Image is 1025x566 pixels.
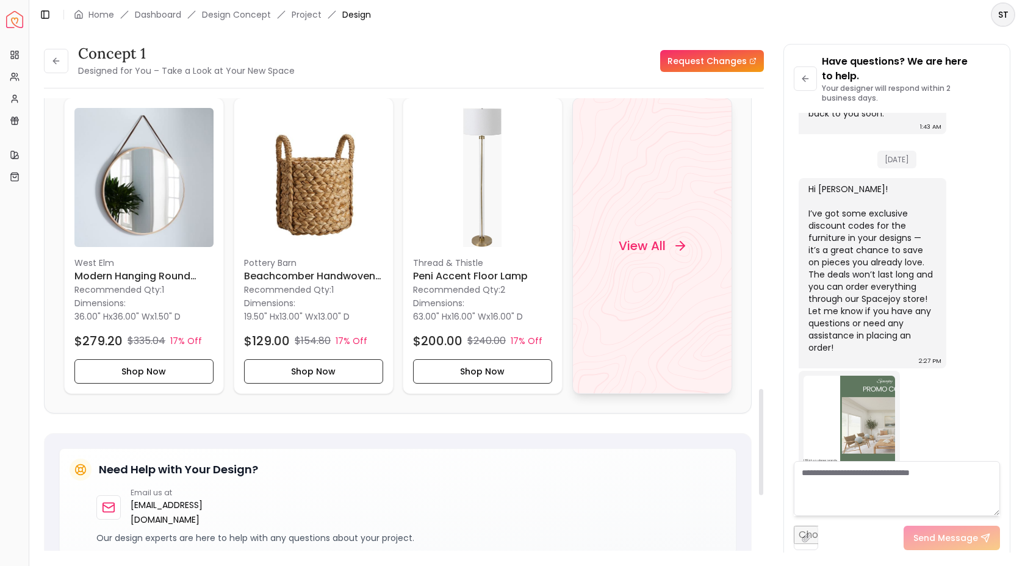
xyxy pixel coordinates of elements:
button: Shop Now [74,359,214,383]
p: 17% Off [511,334,542,346]
p: Email us at [131,488,239,498]
a: Spacejoy [6,11,23,28]
p: 17% Off [336,334,367,346]
h4: $129.00 [244,332,290,349]
p: Dimensions: [413,295,464,310]
span: 1.50" D [154,310,181,322]
p: Pottery Barn [244,256,383,268]
h3: concept 1 [78,44,295,63]
h6: Modern Hanging Round Wall Mirror [74,268,214,283]
a: Peni Accent Floor Lamp imageThread & ThistlePeni Accent Floor LampRecommended Qty:2Dimensions:63.... [403,98,563,394]
span: 16.00" W [451,310,486,322]
p: x x [413,310,523,322]
p: Have questions? We are here to help. [822,54,1000,84]
h5: Need Help with Your Design? [99,461,258,478]
img: Chat Image [804,376,895,467]
div: Peni Accent Floor Lamp [403,98,563,394]
p: Thread & Thistle [413,256,552,268]
p: West Elm [74,256,214,268]
button: Shop Now [413,359,552,383]
img: Spacejoy Logo [6,11,23,28]
small: Designed for You – Take a Look at Your New Space [78,65,295,77]
h4: $200.00 [413,332,462,349]
p: x x [74,310,181,322]
a: Request Changes [660,50,764,72]
span: ST [992,4,1014,26]
div: 2:27 PM [919,355,941,367]
h4: $279.20 [74,332,123,349]
img: Peni Accent Floor Lamp image [413,108,552,247]
a: Dashboard [135,9,181,21]
img: Beachcomber Handwoven Seagrass Handled Tote Baskets-Large image [244,108,383,247]
p: Our design experts are here to help with any questions about your project. [96,532,726,544]
a: Project [292,9,322,21]
p: Recommended Qty: 2 [413,283,552,295]
p: Recommended Qty: 1 [244,283,383,295]
div: Modern Hanging Round Wall Mirror [64,98,224,394]
a: Modern Hanging Round Wall Mirror imageWest ElmModern Hanging Round Wall MirrorRecommended Qty:1Di... [64,98,224,394]
p: $335.04 [128,333,165,348]
p: x x [244,310,350,322]
p: $154.80 [295,333,331,348]
a: View All [572,98,732,394]
div: Beachcomber Handwoven Seagrass Handled Tote Baskets-Large [234,98,394,394]
span: 36.00" H [74,310,109,322]
p: Your designer will respond within 2 business days. [822,84,1000,103]
span: 13.00" W [279,310,314,322]
a: Home [88,9,114,21]
li: Design Concept [202,9,271,21]
span: 36.00" W [113,310,150,322]
span: 63.00" H [413,310,447,322]
p: 17% Off [170,334,202,346]
span: [DATE] [877,151,916,168]
span: 16.00" D [491,310,523,322]
h6: Beachcomber Handwoven Seagrass Handled Tote Baskets-Large [244,268,383,283]
img: Modern Hanging Round Wall Mirror image [74,108,214,247]
span: Design [342,9,371,21]
button: ST [991,2,1015,27]
p: Recommended Qty: 1 [74,283,214,295]
span: 13.00" D [318,310,350,322]
h4: View All [619,237,666,254]
nav: breadcrumb [74,9,371,21]
span: 19.50" H [244,310,275,322]
div: 1:43 AM [920,121,941,133]
h6: Peni Accent Floor Lamp [413,268,552,283]
p: Dimensions: [74,295,126,310]
p: $240.00 [467,333,506,348]
button: Shop Now [244,359,383,383]
a: Beachcomber Handwoven Seagrass Handled Tote Baskets-Large imagePottery BarnBeachcomber Handwoven ... [234,98,394,394]
div: Hi [PERSON_NAME]! I’ve got some exclusive discount codes for the furniture in your designs — it’s... [808,183,934,354]
a: [EMAIL_ADDRESS][DOMAIN_NAME] [131,498,239,527]
p: Dimensions: [244,295,295,310]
